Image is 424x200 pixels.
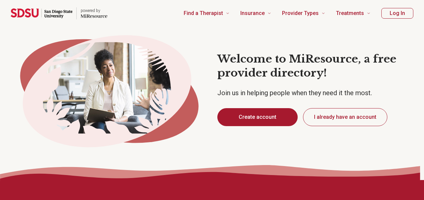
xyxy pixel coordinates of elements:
[240,9,265,18] span: Insurance
[282,9,319,18] span: Provider Types
[217,108,298,126] button: Create account
[336,9,364,18] span: Treatments
[81,8,107,13] p: powered by
[303,108,387,126] button: I already have an account
[184,9,223,18] span: Find a Therapist
[381,8,413,19] button: Log In
[217,88,415,98] p: Join us in helping people when they need it the most.
[217,52,415,80] h1: Welcome to MiResource, a free provider directory!
[11,3,107,24] a: Home page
